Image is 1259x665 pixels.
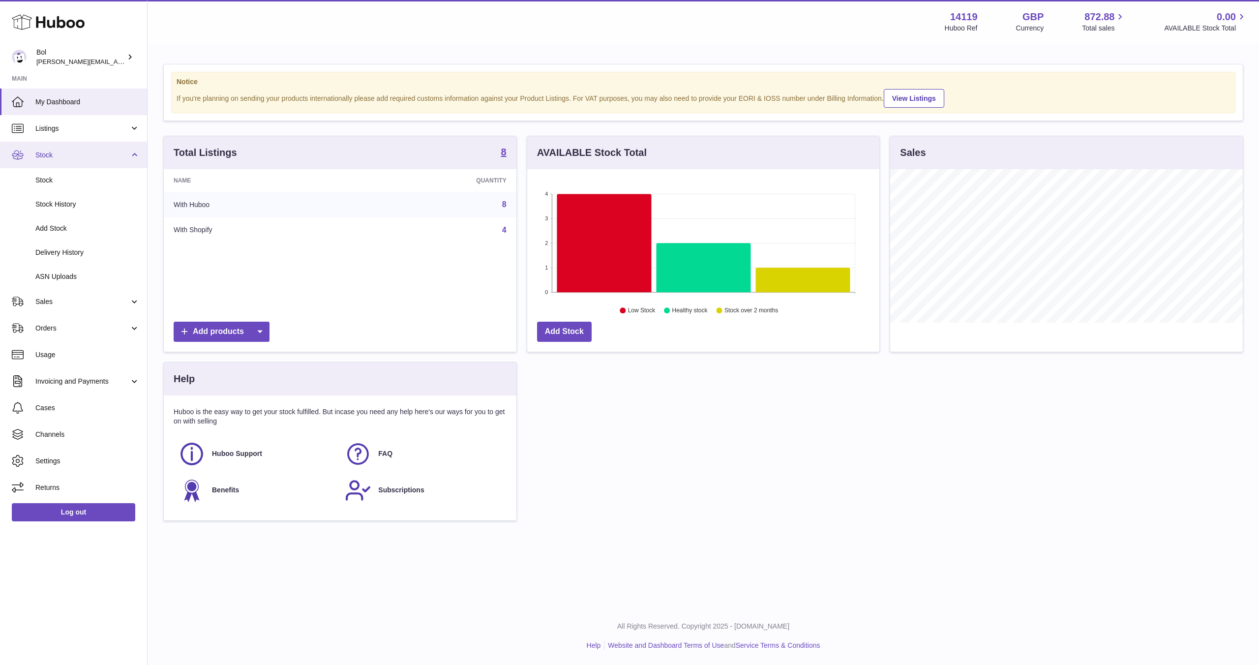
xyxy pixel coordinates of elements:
[155,622,1251,631] p: All Rights Reserved. Copyright 2025 - [DOMAIN_NAME]
[35,483,140,492] span: Returns
[501,147,507,157] strong: 8
[164,192,354,217] td: With Huboo
[174,322,270,342] a: Add products
[35,176,140,185] span: Stock
[537,146,647,159] h3: AVAILABLE Stock Total
[174,146,237,159] h3: Total Listings
[174,372,195,386] h3: Help
[1164,24,1247,33] span: AVAILABLE Stock Total
[345,441,501,467] a: FAQ
[212,485,239,495] span: Benefits
[672,307,708,314] text: Healthy stock
[608,641,724,649] a: Website and Dashboard Terms of Use
[545,265,548,271] text: 1
[502,200,507,209] a: 8
[628,307,656,314] text: Low Stock
[35,200,140,209] span: Stock History
[35,224,140,233] span: Add Stock
[900,146,926,159] h3: Sales
[35,324,129,333] span: Orders
[1022,10,1044,24] strong: GBP
[587,641,601,649] a: Help
[1164,10,1247,33] a: 0.00 AVAILABLE Stock Total
[345,477,501,504] a: Subscriptions
[502,226,507,234] a: 4
[537,322,592,342] a: Add Stock
[545,240,548,246] text: 2
[1084,10,1114,24] span: 872.88
[35,403,140,413] span: Cases
[36,48,125,66] div: Bol
[545,289,548,295] text: 0
[177,88,1230,108] div: If you're planning on sending your products internationally please add required customs informati...
[1082,24,1126,33] span: Total sales
[378,449,392,458] span: FAQ
[1217,10,1236,24] span: 0.00
[1016,24,1044,33] div: Currency
[179,477,335,504] a: Benefits
[35,248,140,257] span: Delivery History
[12,503,135,521] a: Log out
[545,215,548,221] text: 3
[35,430,140,439] span: Channels
[501,147,507,159] a: 8
[35,456,140,466] span: Settings
[177,77,1230,87] strong: Notice
[35,151,129,160] span: Stock
[164,217,354,243] td: With Shopify
[35,124,129,133] span: Listings
[724,307,778,314] text: Stock over 2 months
[950,10,978,24] strong: 14119
[35,272,140,281] span: ASN Uploads
[212,449,262,458] span: Huboo Support
[1082,10,1126,33] a: 872.88 Total sales
[35,97,140,107] span: My Dashboard
[945,24,978,33] div: Huboo Ref
[179,441,335,467] a: Huboo Support
[35,377,129,386] span: Invoicing and Payments
[884,89,944,108] a: View Listings
[174,407,507,426] p: Huboo is the easy way to get your stock fulfilled. But incase you need any help here's our ways f...
[36,58,197,65] span: [PERSON_NAME][EMAIL_ADDRESS][DOMAIN_NAME]
[604,641,820,650] li: and
[35,297,129,306] span: Sales
[545,191,548,197] text: 4
[164,169,354,192] th: Name
[12,50,27,64] img: james.enever@bolfoods.com
[736,641,820,649] a: Service Terms & Conditions
[35,350,140,360] span: Usage
[354,169,516,192] th: Quantity
[378,485,424,495] span: Subscriptions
